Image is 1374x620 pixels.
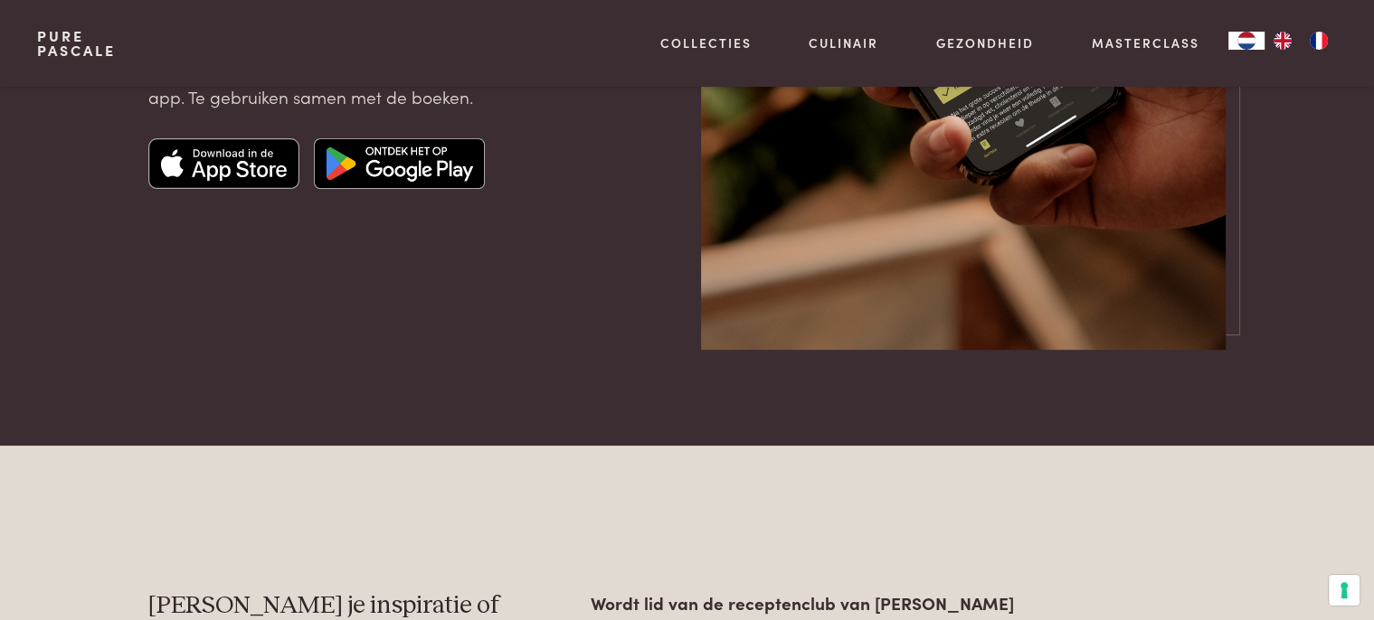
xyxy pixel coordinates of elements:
[660,33,752,52] a: Collecties
[1265,32,1337,50] ul: Language list
[936,33,1034,52] a: Gezondheid
[1265,32,1301,50] a: EN
[1092,33,1199,52] a: Masterclass
[1228,32,1265,50] a: NL
[1228,32,1265,50] div: Language
[809,33,878,52] a: Culinair
[591,590,1014,615] strong: Wordt lid van de receptenclub van [PERSON_NAME]
[37,29,116,58] a: PurePascale
[1228,32,1337,50] aside: Language selected: Nederlands
[1301,32,1337,50] a: FR
[1329,575,1360,606] button: Uw voorkeuren voor toestemming voor trackingtechnologieën
[314,138,485,189] img: Google app store
[148,138,300,189] img: Apple app store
